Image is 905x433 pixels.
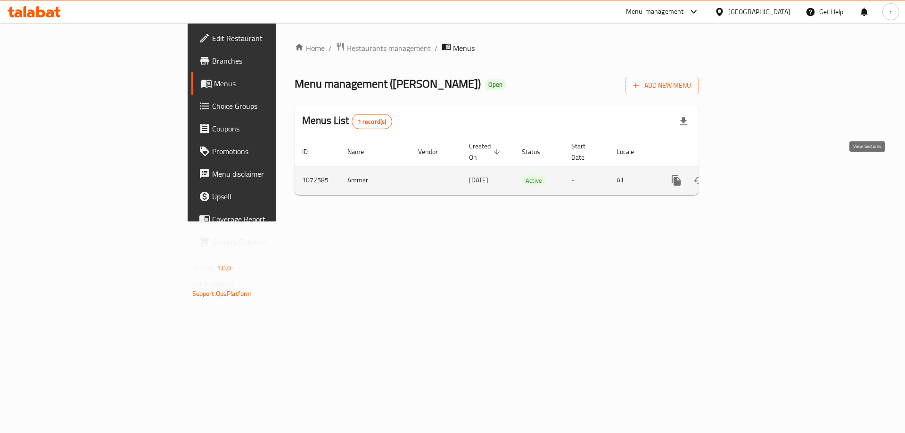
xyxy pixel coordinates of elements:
[212,168,331,180] span: Menu disclaimer
[571,140,598,163] span: Start Date
[212,33,331,44] span: Edit Restaurant
[191,140,339,163] a: Promotions
[295,73,481,94] span: Menu management ( [PERSON_NAME] )
[352,114,393,129] div: Total records count
[889,7,892,17] span: r
[347,146,376,157] span: Name
[191,72,339,95] a: Menus
[191,163,339,185] a: Menu disclaimer
[522,175,546,186] span: Active
[295,138,763,195] table: enhanced table
[658,138,763,166] th: Actions
[485,81,506,89] span: Open
[191,27,339,49] a: Edit Restaurant
[192,287,252,300] a: Support.OpsPlatform
[212,191,331,202] span: Upsell
[191,117,339,140] a: Coupons
[191,185,339,208] a: Upsell
[485,79,506,90] div: Open
[336,42,431,54] a: Restaurants management
[295,42,699,54] nav: breadcrumb
[212,55,331,66] span: Branches
[609,166,658,195] td: All
[626,6,684,17] div: Menu-management
[214,78,331,89] span: Menus
[672,110,695,133] div: Export file
[191,230,339,253] a: Grocery Checklist
[665,169,688,192] button: more
[617,146,646,157] span: Locale
[212,236,331,247] span: Grocery Checklist
[728,7,790,17] div: [GEOGRAPHIC_DATA]
[522,146,552,157] span: Status
[192,278,236,290] span: Get support on:
[625,77,699,94] button: Add New Menu
[212,213,331,225] span: Coverage Report
[191,49,339,72] a: Branches
[302,114,392,129] h2: Menus List
[469,140,503,163] span: Created On
[435,42,438,54] li: /
[453,42,475,54] span: Menus
[217,262,231,274] span: 1.0.0
[340,166,411,195] td: Ammar
[352,117,392,126] span: 1 record(s)
[469,174,488,186] span: [DATE]
[302,146,320,157] span: ID
[418,146,450,157] span: Vendor
[212,123,331,134] span: Coupons
[212,100,331,112] span: Choice Groups
[191,208,339,230] a: Coverage Report
[191,95,339,117] a: Choice Groups
[564,166,609,195] td: -
[192,262,215,274] span: Version:
[347,42,431,54] span: Restaurants management
[688,169,710,192] button: Change Status
[633,80,691,91] span: Add New Menu
[212,146,331,157] span: Promotions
